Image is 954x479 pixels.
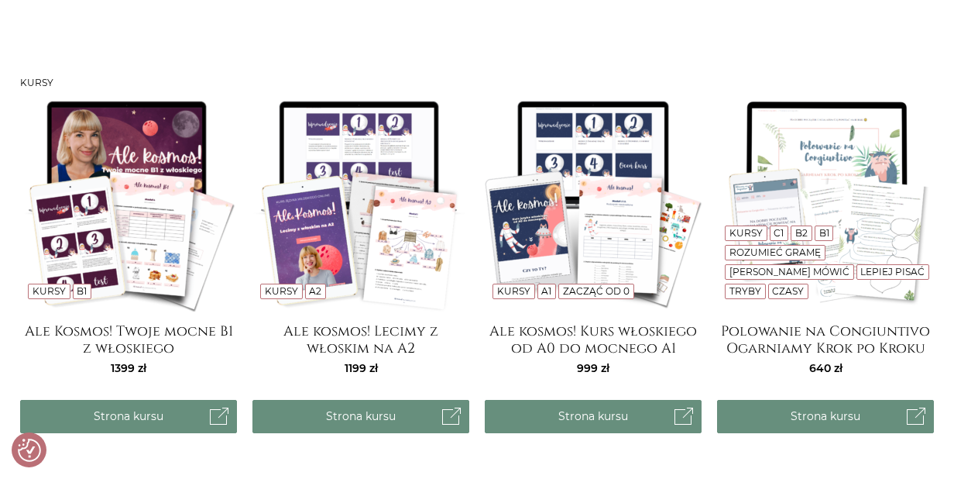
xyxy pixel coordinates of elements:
[33,285,66,297] a: Kursy
[252,323,469,354] a: Ale kosmos! Lecimy z włoskim na A2
[774,227,784,239] a: C1
[485,400,702,433] a: Strona kursu
[729,285,761,297] a: Tryby
[485,323,702,354] a: Ale kosmos! Kurs włoskiego od A0 do mocnego A1
[860,266,925,277] a: Lepiej pisać
[577,361,609,375] span: 999
[77,285,87,297] a: B1
[20,323,237,354] a: Ale Kosmos! Twoje mocne B1 z włoskiego
[252,400,469,433] a: Strona kursu
[20,400,237,433] a: Strona kursu
[309,285,321,297] a: A2
[729,246,821,258] a: Rozumieć gramę
[111,361,146,375] span: 1399
[795,227,808,239] a: B2
[563,285,630,297] a: Zacząć od 0
[729,266,849,277] a: [PERSON_NAME] mówić
[541,285,551,297] a: A1
[729,227,763,239] a: Kursy
[819,227,829,239] a: B1
[265,285,298,297] a: Kursy
[717,323,934,354] a: Polowanie na Congiuntivo Ogarniamy Krok po Kroku
[809,361,842,375] span: 640
[20,78,934,88] h3: Kursy
[497,285,530,297] a: Kursy
[18,439,41,462] button: Preferencje co do zgód
[717,400,934,433] a: Strona kursu
[345,361,378,375] span: 1199
[772,285,804,297] a: Czasy
[18,439,41,462] img: Revisit consent button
